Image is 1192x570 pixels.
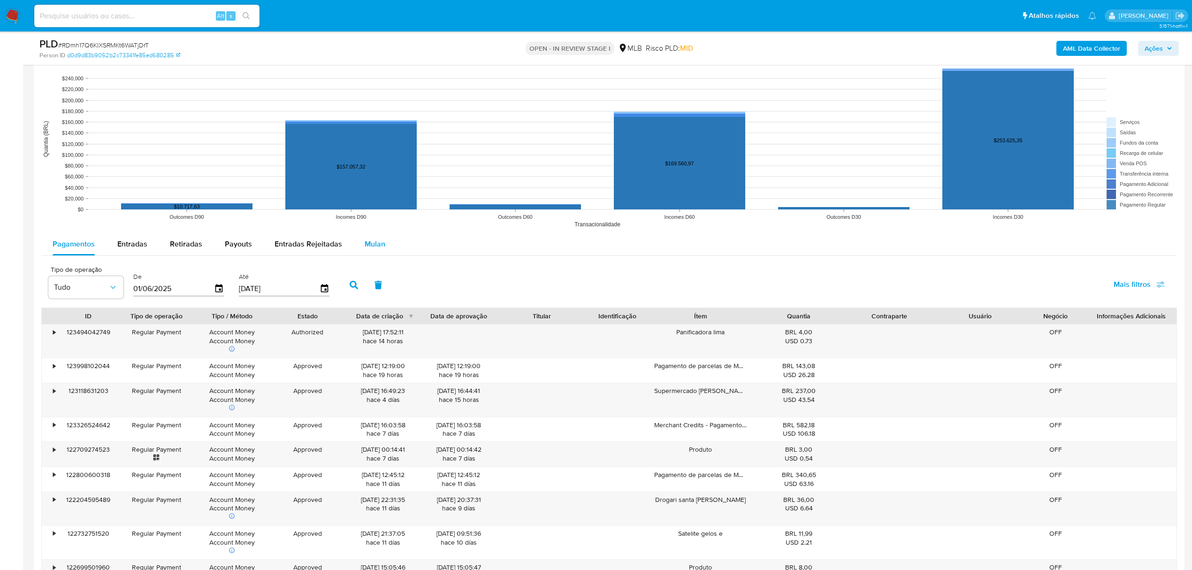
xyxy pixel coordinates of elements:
[1056,41,1127,56] button: AML Data Collector
[1119,11,1172,20] p: jhonata.costa@mercadolivre.com
[1138,41,1179,56] button: Ações
[526,42,614,55] p: OPEN - IN REVIEW STAGE I
[39,51,65,60] b: Person ID
[229,11,232,20] span: s
[1175,11,1185,21] a: Sair
[680,43,693,54] span: MID
[1088,12,1096,20] a: Notificações
[1145,41,1163,56] span: Ações
[58,40,149,50] span: # RDmh17Q6KlXSRMKt6WATjDrT
[1159,22,1187,30] span: 3.157.1-hotfix-1
[34,10,260,22] input: Pesquise usuários ou casos...
[217,11,224,20] span: Alt
[67,51,180,60] a: d0d9d83b9052b2c73341fe85ed680285
[646,43,693,54] span: Risco PLD:
[618,43,642,54] div: MLB
[237,9,256,23] button: search-icon
[1029,11,1079,21] span: Atalhos rápidos
[39,36,58,51] b: PLD
[1063,41,1120,56] b: AML Data Collector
